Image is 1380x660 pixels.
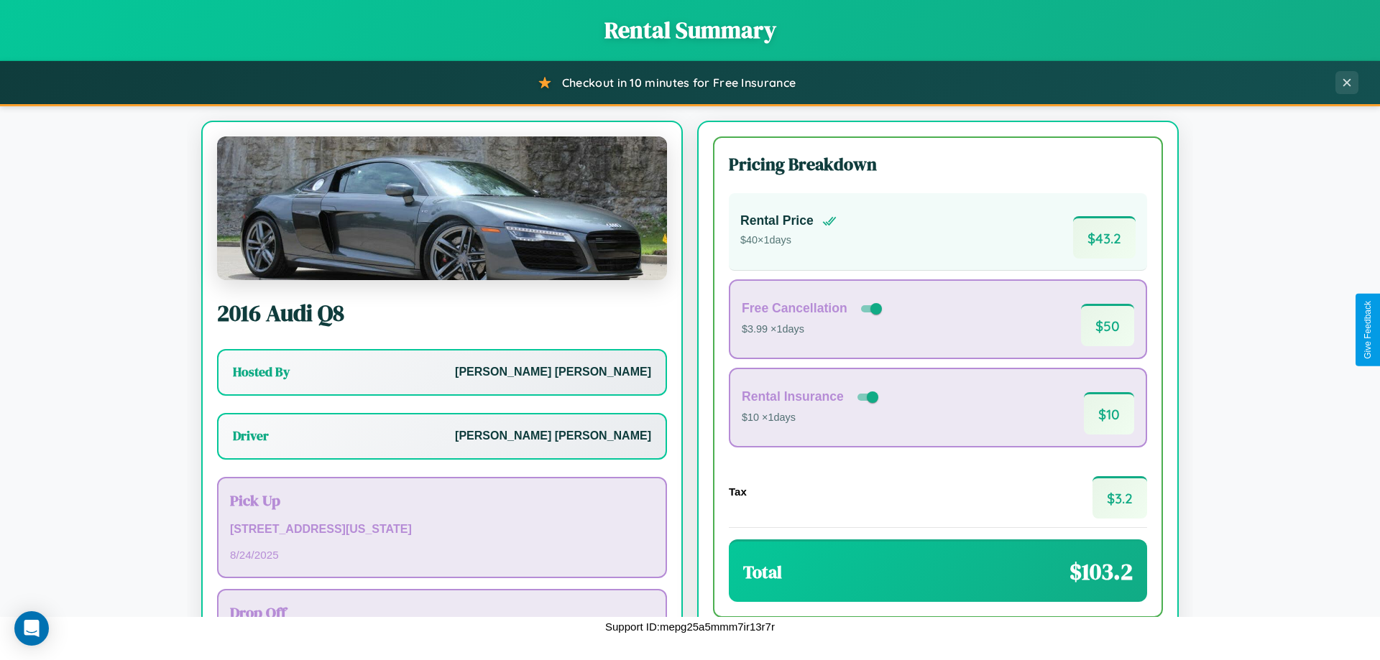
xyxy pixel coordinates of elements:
div: Open Intercom Messenger [14,611,49,646]
p: Support ID: mepg25a5mmm7ir13r7r [605,617,775,636]
h3: Pick Up [230,490,654,511]
span: $ 3.2 [1092,476,1147,519]
p: [PERSON_NAME] [PERSON_NAME] [455,362,651,383]
p: $3.99 × 1 days [742,320,885,339]
span: $ 103.2 [1069,556,1133,587]
span: $ 43.2 [1073,216,1136,259]
p: $10 × 1 days [742,409,881,427]
h4: Rental Insurance [742,389,844,404]
span: Checkout in 10 minutes for Free Insurance [562,75,796,90]
img: Audi Q8 [217,136,667,280]
p: 8 / 24 / 2025 [230,545,654,564]
span: $ 10 [1084,392,1134,434]
span: $ 50 [1081,304,1134,346]
p: [STREET_ADDRESS][US_STATE] [230,519,654,540]
div: Give Feedback [1363,301,1373,359]
h3: Total [743,560,782,584]
h4: Rental Price [740,213,814,228]
h4: Free Cancellation [742,301,847,316]
h1: Rental Summary [14,14,1366,46]
p: $ 40 × 1 days [740,231,837,250]
h3: Hosted By [233,363,290,381]
h3: Pricing Breakdown [729,152,1147,176]
h3: Drop Off [230,602,654,623]
h2: 2016 Audi Q8 [217,297,667,329]
h3: Driver [233,427,269,445]
p: [PERSON_NAME] [PERSON_NAME] [455,426,651,447]
h4: Tax [729,485,747,498]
